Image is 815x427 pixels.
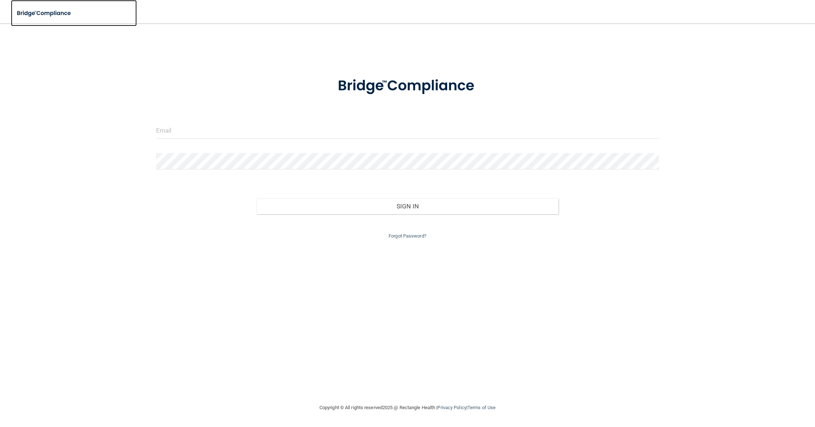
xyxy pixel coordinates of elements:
div: Copyright © All rights reserved 2025 @ Rectangle Health | | [275,396,540,419]
button: Sign In [257,198,558,214]
a: Forgot Password? [389,233,426,239]
img: bridge_compliance_login_screen.278c3ca4.svg [11,6,78,21]
a: Terms of Use [468,405,496,410]
input: Email [156,122,659,139]
img: bridge_compliance_login_screen.278c3ca4.svg [323,67,492,105]
a: Privacy Policy [437,405,466,410]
